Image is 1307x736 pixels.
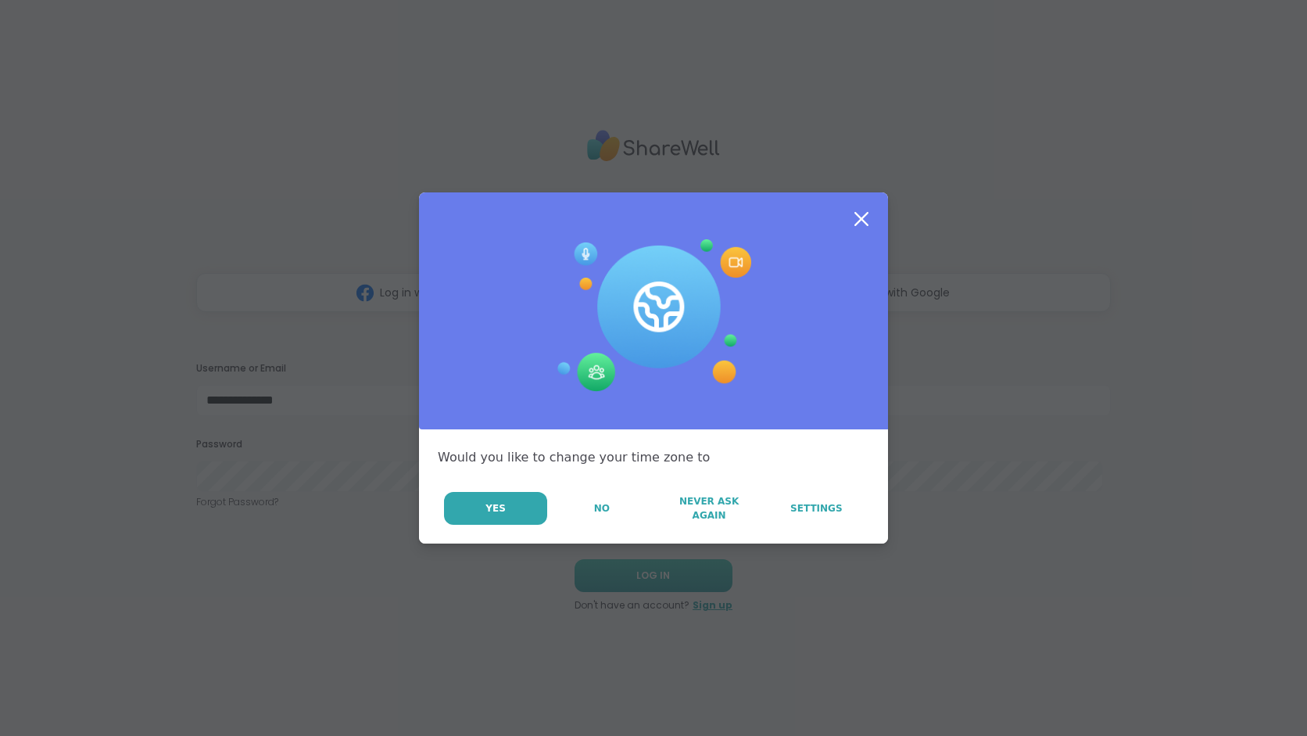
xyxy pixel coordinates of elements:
[594,501,610,515] span: No
[485,501,506,515] span: Yes
[438,448,869,467] div: Would you like to change your time zone to
[444,492,547,525] button: Yes
[764,492,869,525] a: Settings
[656,492,761,525] button: Never Ask Again
[790,501,843,515] span: Settings
[556,239,751,393] img: Session Experience
[664,494,754,522] span: Never Ask Again
[549,492,654,525] button: No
